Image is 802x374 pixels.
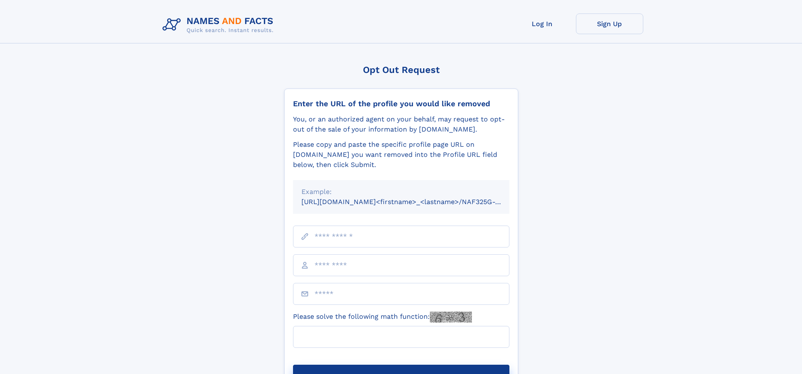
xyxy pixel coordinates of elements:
[159,13,280,36] img: Logo Names and Facts
[293,140,509,170] div: Please copy and paste the specific profile page URL on [DOMAIN_NAME] you want removed into the Pr...
[576,13,643,34] a: Sign Up
[293,312,472,323] label: Please solve the following math function:
[301,187,501,197] div: Example:
[293,114,509,135] div: You, or an authorized agent on your behalf, may request to opt-out of the sale of your informatio...
[509,13,576,34] a: Log In
[284,65,518,75] div: Opt Out Request
[293,99,509,108] div: Enter the URL of the profile you would like removed
[301,198,525,206] small: [URL][DOMAIN_NAME]<firstname>_<lastname>/NAF325G-xxxxxxxx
